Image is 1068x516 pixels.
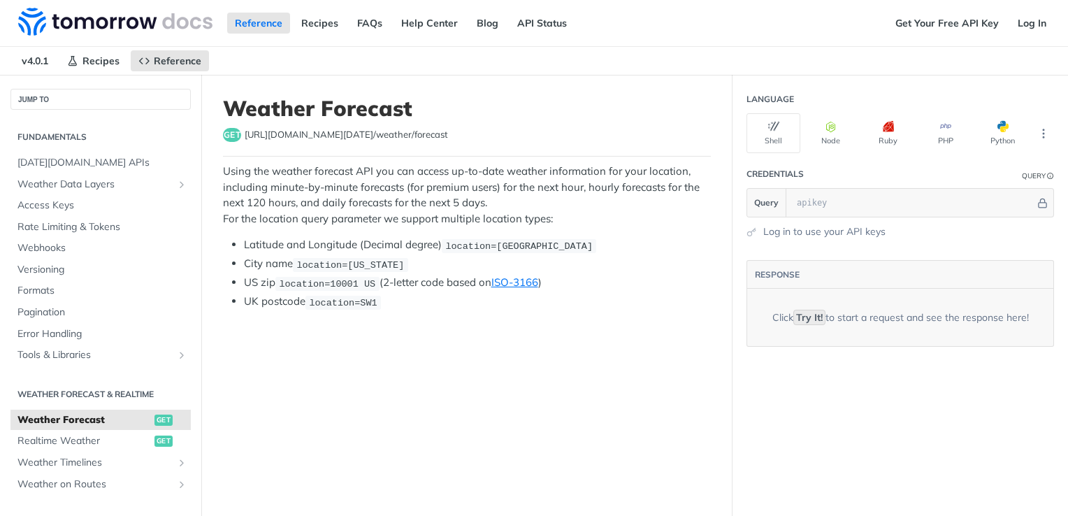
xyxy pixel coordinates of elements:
span: Access Keys [17,199,187,213]
a: Rate Limiting & Tokens [10,217,191,238]
span: v4.0.1 [14,50,56,71]
a: Recipes [59,50,127,71]
span: Reference [154,55,201,67]
img: Tomorrow.io Weather API Docs [18,8,212,36]
code: location=[US_STATE] [293,258,408,272]
div: Language [746,93,794,106]
button: Ruby [861,113,915,153]
button: RESPONSE [754,268,800,282]
span: get [223,128,241,142]
h2: Fundamentals [10,131,191,143]
span: get [154,415,173,426]
a: ISO-3166 [491,275,538,289]
span: Recipes [82,55,120,67]
a: Weather Data LayersShow subpages for Weather Data Layers [10,174,191,195]
button: Show subpages for Weather Data Layers [176,179,187,190]
li: Latitude and Longitude (Decimal degree) [244,237,711,253]
button: Show subpages for Weather Timelines [176,457,187,468]
svg: More ellipsis [1037,127,1050,140]
input: apikey [790,189,1035,217]
div: Query [1022,171,1046,181]
span: Versioning [17,263,187,277]
span: Error Handling [17,327,187,341]
button: Shell [746,113,800,153]
a: Weather Forecastget [10,410,191,431]
span: Formats [17,284,187,298]
span: Webhooks [17,241,187,255]
a: Weather TimelinesShow subpages for Weather Timelines [10,452,191,473]
span: Weather Timelines [17,456,173,470]
a: Log in to use your API keys [763,224,886,239]
a: Webhooks [10,238,191,259]
a: Log In [1010,13,1054,34]
a: Realtime Weatherget [10,431,191,452]
span: Weather on Routes [17,478,173,492]
div: QueryInformation [1022,171,1054,181]
a: [DATE][DOMAIN_NAME] APIs [10,152,191,173]
a: Error Handling [10,324,191,345]
a: Formats [10,280,191,301]
div: Credentials [746,168,804,180]
p: Using the weather forecast API you can access up-to-date weather information for your location, i... [223,164,711,227]
a: Recipes [294,13,346,34]
a: Blog [469,13,506,34]
li: UK postcode [244,294,711,310]
code: location=[GEOGRAPHIC_DATA] [442,239,596,253]
a: API Status [510,13,575,34]
li: US zip (2-letter code based on ) [244,275,711,291]
button: Hide [1035,196,1050,210]
button: Python [976,113,1030,153]
span: Tools & Libraries [17,348,173,362]
button: More Languages [1033,123,1054,144]
a: Weather on RoutesShow subpages for Weather on Routes [10,474,191,495]
h1: Weather Forecast [223,96,711,121]
code: location=10001 US [275,277,380,291]
button: Show subpages for Tools & Libraries [176,350,187,361]
span: Pagination [17,306,187,320]
code: location=SW1 [305,296,381,310]
span: get [154,436,173,447]
button: Query [747,189,786,217]
button: Node [804,113,858,153]
span: Weather Forecast [17,413,151,427]
a: Get Your Free API Key [888,13,1006,34]
span: https://api.tomorrow.io/v4/weather/forecast [245,128,448,142]
div: Click to start a request and see the response here! [772,310,1029,325]
h2: Weather Forecast & realtime [10,388,191,401]
i: Information [1047,173,1054,180]
span: Weather Data Layers [17,178,173,192]
a: FAQs [349,13,390,34]
a: Help Center [394,13,466,34]
span: Rate Limiting & Tokens [17,220,187,234]
code: Try It! [793,310,825,325]
a: Access Keys [10,195,191,216]
a: Versioning [10,259,191,280]
a: Reference [131,50,209,71]
button: JUMP TO [10,89,191,110]
button: PHP [918,113,972,153]
span: Query [754,196,779,209]
a: Tools & LibrariesShow subpages for Tools & Libraries [10,345,191,366]
li: City name [244,256,711,272]
button: Show subpages for Weather on Routes [176,479,187,490]
a: Pagination [10,302,191,323]
span: Realtime Weather [17,434,151,448]
a: Reference [227,13,290,34]
span: [DATE][DOMAIN_NAME] APIs [17,156,187,170]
